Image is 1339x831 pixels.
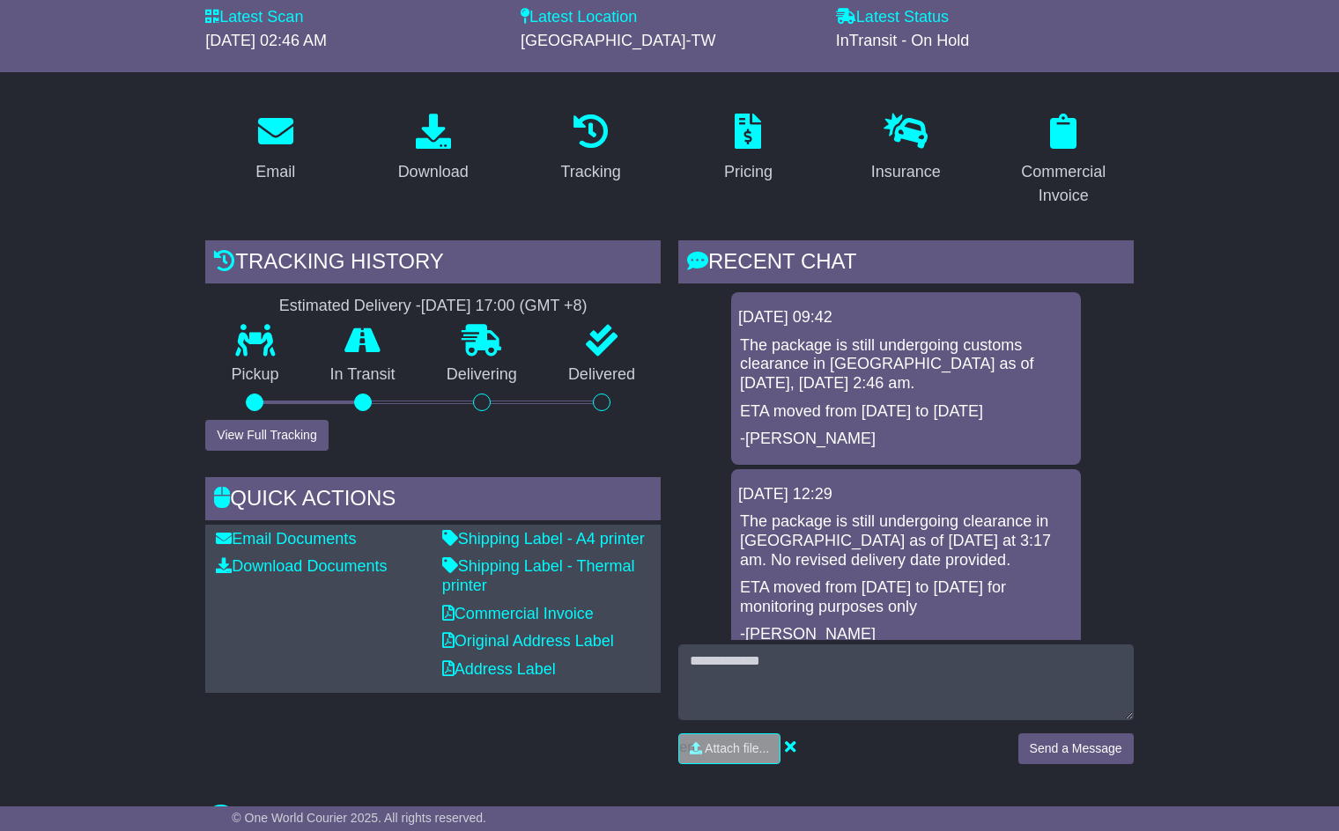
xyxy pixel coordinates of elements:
[442,632,614,650] a: Original Address Label
[738,485,1074,504] div: [DATE] 12:29
[216,530,356,548] a: Email Documents
[740,578,1072,616] p: ETA moved from [DATE] to [DATE] for monitoring purposes only
[1005,160,1122,208] div: Commercial Invoice
[543,365,661,385] p: Delivered
[205,365,304,385] p: Pickup
[740,430,1072,449] p: -[PERSON_NAME]
[205,240,661,288] div: Tracking history
[560,160,620,184] div: Tracking
[442,557,635,594] a: Shipping Label - Thermal printer
[205,297,661,316] div: Estimated Delivery -
[205,420,328,451] button: View Full Tracking
[521,32,715,49] span: [GEOGRAPHIC_DATA]-TW
[244,107,307,190] a: Email
[521,8,637,27] label: Latest Location
[398,160,469,184] div: Download
[216,557,387,575] a: Download Documents
[232,811,486,825] span: © One World Courier 2025. All rights reserved.
[994,107,1134,214] a: Commercial Invoice
[205,32,327,49] span: [DATE] 02:46 AM
[836,32,969,49] span: InTransit - On Hold
[387,107,480,190] a: Download
[442,605,594,622] a: Commercial Invoice
[304,365,420,385] p: In Transit
[255,160,295,184] div: Email
[205,477,661,525] div: Quick Actions
[421,297,588,316] div: [DATE] 17:00 (GMT +8)
[713,107,784,190] a: Pricing
[678,240,1134,288] div: RECENT CHAT
[738,308,1074,327] div: [DATE] 09:42
[549,107,632,190] a: Tracking
[724,160,773,184] div: Pricing
[442,530,645,548] a: Shipping Label - A4 printer
[860,107,952,190] a: Insurance
[740,512,1072,570] p: The package is still undergoing clearance in [GEOGRAPHIC_DATA] as of [DATE] at 3:17 am. No revise...
[442,660,556,678] a: Address Label
[421,365,543,385] p: Delivering
[836,8,949,27] label: Latest Status
[740,402,1072,422] p: ETA moved from [DATE] to [DATE]
[871,160,941,184] div: Insurance
[205,8,303,27] label: Latest Scan
[1018,733,1134,764] button: Send a Message
[740,625,1072,644] p: -[PERSON_NAME]
[740,336,1072,393] p: The package is still undergoing customs clearance in [GEOGRAPHIC_DATA] as of [DATE], [DATE] 2:46 am.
